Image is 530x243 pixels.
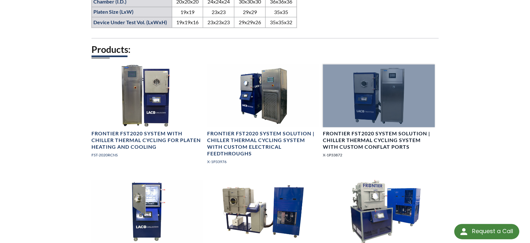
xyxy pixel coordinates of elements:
h4: Frontier FST2020 System Solution | Chiller Thermal Cycling System with Custom Conflat Ports [323,130,435,150]
td: 35x35 [265,7,297,17]
td: 23x23x23 [203,17,234,28]
td: 35x35x32 [265,17,297,28]
td: 19x19 [172,7,203,17]
div: Request a Call [472,224,513,239]
a: Standard Platform Cube TVAC System, front viewFrontier FST2020 System Solution | Chiller Thermal ... [323,64,435,163]
th: Platen Size (LxW) [91,7,172,17]
h4: Frontier FST2020 System Solution | Chiller Thermal Cycling System with Custom Electrical Feedthro... [207,130,319,157]
p: FST-2020RCNS [91,152,203,158]
td: 29x29x26 [234,17,265,28]
th: Device Under Test Vol. (LxWxH) [91,17,172,28]
td: 29x29 [234,7,265,17]
p: X-1P33872 [323,152,435,158]
td: 23x23 [203,7,234,17]
td: 19x19x16 [172,17,203,28]
div: Request a Call [454,224,519,239]
h4: Frontier FST2020 System with Chiller Thermal Cycling for Platen Heating and Cooling [91,130,203,150]
a: STANDARD CYLINDRICAL TVAC SYSTEM RATED -40° C TO 80° C, angled viewFrontier FST2020 System Soluti... [207,64,319,170]
a: Cube TVAC Thermal Cycling System, front viewFrontier FST2020 System with Chiller Thermal Cycling ... [91,64,203,163]
img: round button [459,226,469,237]
p: X-1P33976 [207,159,319,165]
h2: Products: [91,44,439,55]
